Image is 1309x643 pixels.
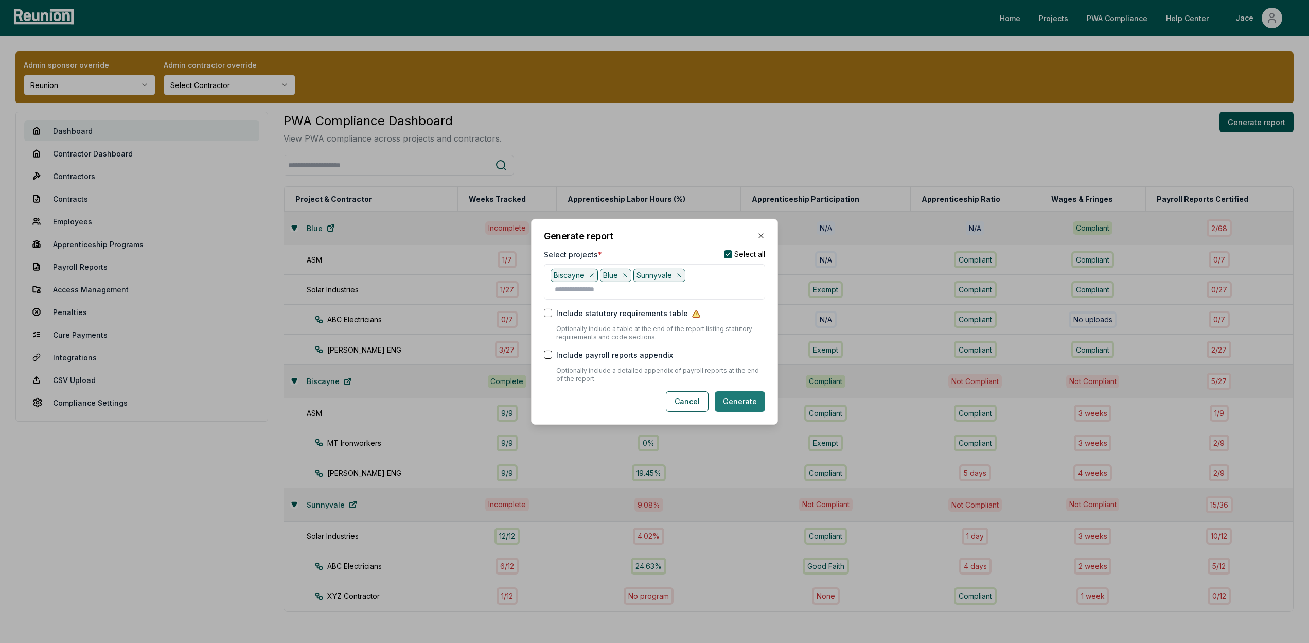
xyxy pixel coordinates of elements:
[715,391,765,412] button: Generate
[544,249,602,259] label: Select projects
[734,251,765,258] label: Select all
[556,325,765,341] p: Optionally include a table at the end of the report listing statutory requirements and code secti...
[600,268,631,282] div: Blue
[544,231,765,240] h2: Generate report
[556,367,765,383] p: Optionally include a detailed appendix of payroll reports at the end of the report.
[666,391,709,412] button: Cancel
[633,268,685,282] div: Sunnyvale
[556,350,673,360] label: Include payroll reports appendix
[551,268,598,282] div: Biscayne
[556,308,688,319] label: Include statutory requirements table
